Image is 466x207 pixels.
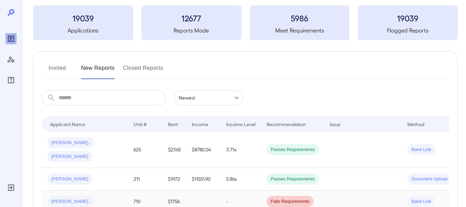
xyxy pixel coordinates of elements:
[330,120,341,128] div: Issue
[128,132,162,168] td: 625
[226,120,256,128] div: Income Level
[267,147,319,153] span: Passes Requirements
[141,26,241,35] h5: Reports Made
[6,182,17,193] div: Log Out
[6,75,17,86] div: FAQ
[174,90,243,105] div: Newest
[162,132,186,168] td: $2365
[81,63,115,79] button: New Reports
[186,132,221,168] td: $8780.04
[33,26,133,35] h5: Applications
[186,168,221,190] td: $11551.90
[128,168,162,190] td: 211
[47,140,95,146] span: [PERSON_NAME]..
[33,12,133,23] h3: 19039
[250,26,350,35] h5: Meet Requirements
[47,198,95,205] span: [PERSON_NAME]..
[250,12,350,23] h3: 5986
[123,63,163,79] button: Closed Reports
[133,120,147,128] div: Unit #
[162,168,186,190] td: $1972
[47,176,92,182] span: [PERSON_NAME]
[42,63,73,79] button: Invited
[47,153,92,160] span: [PERSON_NAME]
[267,176,319,182] span: Passes Requirements
[407,120,424,128] div: Method
[221,132,261,168] td: 3.71x
[192,120,208,128] div: Income
[6,54,17,65] div: Manage Users
[358,26,458,35] h5: Flagged Reports
[168,120,179,128] div: Rent
[267,120,306,128] div: Recommendation
[358,12,458,23] h3: 19039
[33,6,458,40] summary: 19039Applications12677Reports Made5986Meet Requirements19039Flagged Reports
[407,198,435,205] span: Bank Link
[267,198,314,205] span: Fails Requirements
[141,12,241,23] h3: 12677
[6,33,17,44] div: Reports
[407,147,435,153] span: Bank Link
[407,176,452,182] span: Document Upload
[221,168,261,190] td: 5.86x
[50,120,85,128] div: Applicant Name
